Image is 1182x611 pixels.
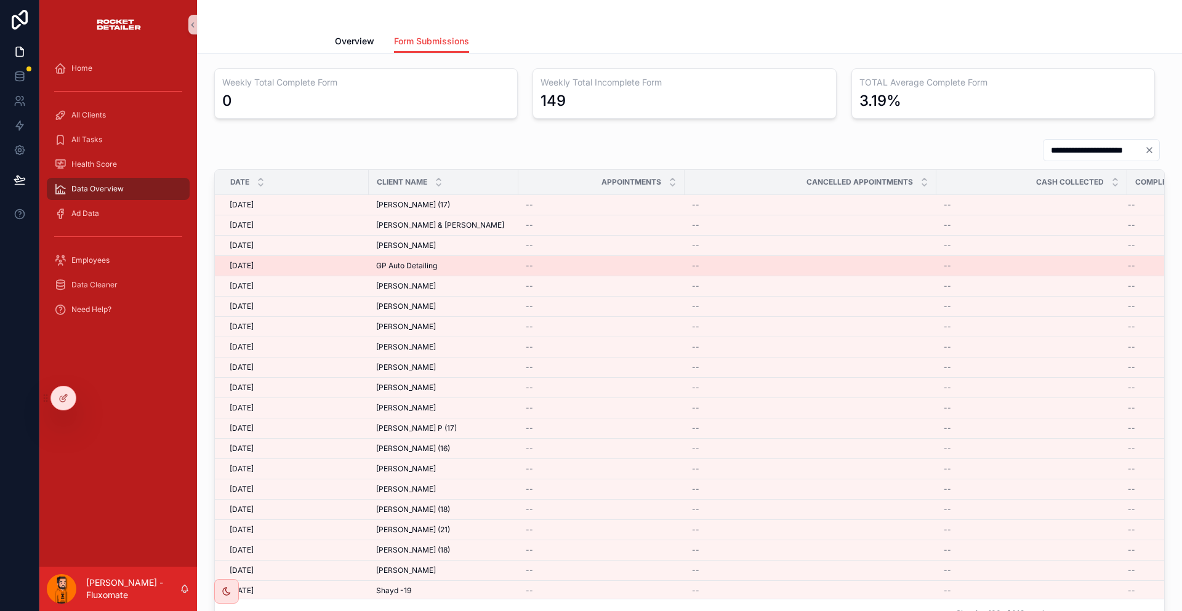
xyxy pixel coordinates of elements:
span: [DATE] [230,342,254,352]
span: -- [526,241,533,250]
span: [PERSON_NAME] (17) [376,200,450,210]
span: -- [1128,403,1135,413]
span: All Clients [71,110,106,120]
span: -- [692,423,699,433]
a: All Tasks [47,129,190,151]
span: -- [944,220,951,230]
span: -- [526,261,533,271]
span: -- [944,362,951,372]
span: -- [526,423,533,433]
span: -- [692,586,699,596]
span: -- [526,444,533,453]
span: Employees [71,255,110,265]
span: -- [692,200,699,210]
span: [PERSON_NAME] (18) [376,545,450,555]
span: -- [944,281,951,291]
span: [PERSON_NAME] [376,302,436,311]
span: -- [692,444,699,453]
h3: TOTAL Average Complete Form [859,76,1147,89]
span: -- [692,505,699,514]
span: [PERSON_NAME] [376,565,436,575]
span: Data Cleaner [71,280,118,290]
span: [DATE] [230,383,254,393]
span: [PERSON_NAME] [376,464,436,474]
span: -- [1128,525,1135,535]
span: All Tasks [71,135,102,145]
a: All Clients [47,104,190,126]
span: Cancelled Appointments [806,177,913,187]
span: [PERSON_NAME] (21) [376,525,450,535]
span: -- [944,200,951,210]
span: -- [526,220,533,230]
span: -- [1128,261,1135,271]
span: Ad Data [71,209,99,218]
span: -- [1128,484,1135,494]
span: [PERSON_NAME] [376,484,436,494]
span: -- [1128,241,1135,250]
span: -- [944,241,951,250]
div: 149 [541,91,566,111]
span: -- [526,362,533,372]
button: Clear [1144,145,1159,155]
span: -- [692,525,699,535]
span: -- [944,322,951,332]
span: Form Submissions [394,35,469,47]
a: Home [47,57,190,79]
p: [PERSON_NAME] - Fluxomate [86,577,180,601]
span: -- [1128,302,1135,311]
span: -- [944,505,951,514]
span: [PERSON_NAME] [376,322,436,332]
span: -- [1128,423,1135,433]
span: -- [692,220,699,230]
span: -- [1128,383,1135,393]
span: -- [1128,505,1135,514]
a: Ad Data [47,202,190,225]
span: -- [526,383,533,393]
span: [DATE] [230,545,254,555]
span: -- [1128,322,1135,332]
span: -- [692,464,699,474]
span: Health Score [71,159,117,169]
span: [DATE] [230,444,254,453]
span: -- [944,302,951,311]
span: -- [526,586,533,596]
span: [DATE] [230,525,254,535]
span: -- [692,403,699,413]
span: [DATE] [230,505,254,514]
span: [DATE] [230,484,254,494]
span: Cash Collected [1036,177,1104,187]
span: [PERSON_NAME] P (17) [376,423,457,433]
span: -- [944,444,951,453]
span: -- [944,525,951,535]
span: -- [1128,200,1135,210]
span: -- [944,403,951,413]
span: -- [1128,586,1135,596]
span: -- [944,586,951,596]
span: -- [692,241,699,250]
span: -- [944,545,951,555]
span: -- [692,322,699,332]
a: Data Cleaner [47,274,190,296]
span: -- [526,484,533,494]
span: -- [1128,444,1135,453]
span: Overview [335,35,374,47]
span: Date [230,177,249,187]
span: [PERSON_NAME] [376,281,436,291]
span: -- [692,261,699,271]
span: GP Auto Detailing [376,261,437,271]
span: [PERSON_NAME] [376,362,436,372]
span: [DATE] [230,586,254,596]
span: [DATE] [230,423,254,433]
span: -- [944,464,951,474]
span: [PERSON_NAME] (16) [376,444,450,453]
div: scrollable content [39,49,197,335]
span: -- [526,403,533,413]
span: [DATE] [230,261,254,271]
span: [PERSON_NAME] [376,342,436,352]
img: App logo [95,15,142,34]
span: -- [1128,362,1135,372]
span: [DATE] [230,464,254,474]
span: [PERSON_NAME] & [PERSON_NAME] [376,220,504,230]
span: -- [1128,464,1135,474]
span: [PERSON_NAME] [376,403,436,413]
